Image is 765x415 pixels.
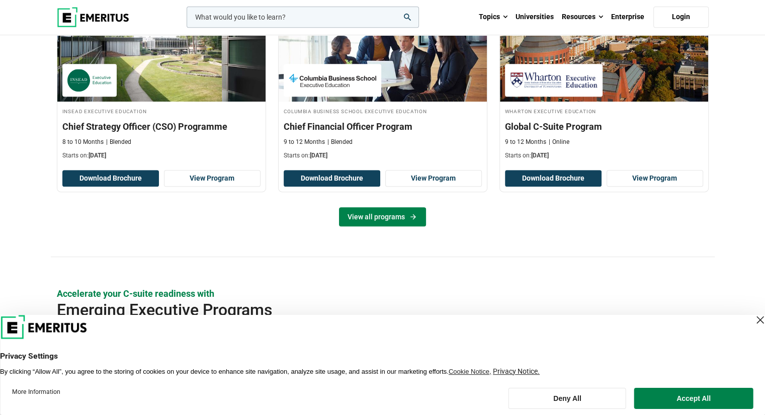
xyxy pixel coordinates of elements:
p: Blended [327,138,353,146]
span: [DATE] [89,152,106,159]
span: [DATE] [531,152,549,159]
p: Online [549,138,569,146]
p: Accelerate your C-suite readiness with [57,287,709,300]
button: Download Brochure [284,170,380,187]
a: View Program [607,170,703,187]
img: Columbia Business School Executive Education [289,69,376,92]
a: Login [653,7,709,28]
p: 8 to 10 Months [62,138,104,146]
img: INSEAD Executive Education [67,69,112,92]
h4: INSEAD Executive Education [62,107,261,115]
button: Download Brochure [505,170,602,187]
span: [DATE] [310,152,327,159]
p: 9 to 12 Months [505,138,546,146]
h3: Global C-Suite Program [505,120,703,133]
h4: Columbia Business School Executive Education [284,107,482,115]
p: 9 to 12 Months [284,138,325,146]
p: Starts on: [284,151,482,160]
a: View Program [385,170,482,187]
img: Global C-Suite Program | Online Leadership Course [500,1,708,102]
input: woocommerce-product-search-field-0 [187,7,419,28]
h3: Chief Financial Officer Program [284,120,482,133]
a: Leadership Course by Wharton Executive Education - December 17, 2025 Wharton Executive Education ... [500,1,708,165]
h4: Wharton Executive Education [505,107,703,115]
a: Leadership Course by INSEAD Executive Education - October 14, 2025 INSEAD Executive Education INS... [57,1,266,165]
p: Starts on: [505,151,703,160]
h3: Chief Strategy Officer (CSO) Programme [62,120,261,133]
img: Chief Financial Officer Program | Online Finance Course [279,1,487,102]
a: View Program [164,170,261,187]
h2: Emerging Executive Programs [57,300,643,320]
p: Starts on: [62,151,261,160]
img: Wharton Executive Education [510,69,598,92]
a: Finance Course by Columbia Business School Executive Education - December 8, 2025 Columbia Busine... [279,1,487,165]
a: View all programs [339,207,426,226]
img: Chief Strategy Officer (CSO) Programme | Online Leadership Course [57,1,266,102]
p: Blended [106,138,131,146]
button: Download Brochure [62,170,159,187]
